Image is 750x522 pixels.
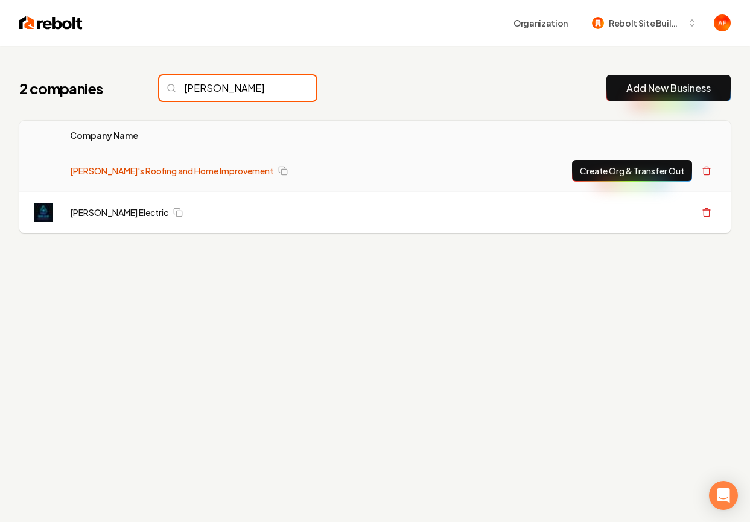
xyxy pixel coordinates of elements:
[714,14,731,31] img: Avan Fahimi
[34,203,53,222] img: Brian Electric logo
[709,481,738,510] div: Open Intercom Messenger
[19,78,135,98] h1: 2 companies
[626,81,711,95] a: Add New Business
[572,160,692,182] button: Create Org & Transfer Out
[609,17,682,30] span: Rebolt Site Builder
[159,75,316,101] input: Search...
[70,165,273,177] a: [PERSON_NAME]'s Roofing and Home Improvement
[60,121,453,150] th: Company Name
[592,17,604,29] img: Rebolt Site Builder
[70,206,168,218] a: [PERSON_NAME] Electric
[714,14,731,31] button: Open user button
[19,14,83,31] img: Rebolt Logo
[606,75,731,101] button: Add New Business
[506,12,575,34] button: Organization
